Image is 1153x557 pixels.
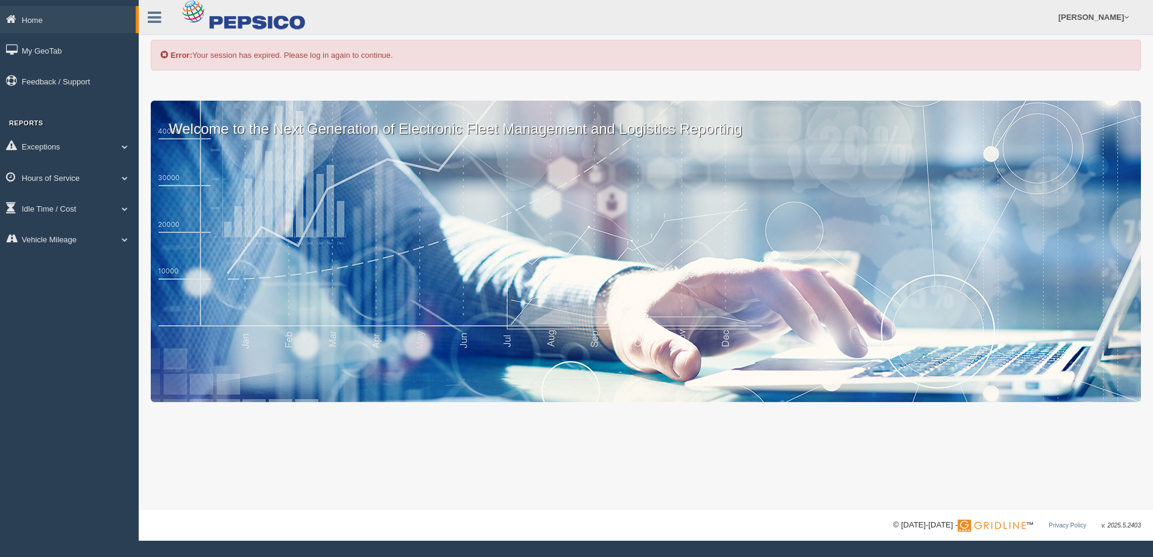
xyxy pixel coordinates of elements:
img: Gridline [958,520,1026,532]
div: Your session has expired. Please log in again to continue. [151,40,1141,71]
p: Welcome to the Next Generation of Electronic Fleet Management and Logistics Reporting [151,101,1141,139]
a: Privacy Policy [1049,522,1086,529]
div: © [DATE]-[DATE] - ™ [893,519,1141,532]
b: Error: [171,51,192,60]
span: v. 2025.5.2403 [1102,522,1141,529]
